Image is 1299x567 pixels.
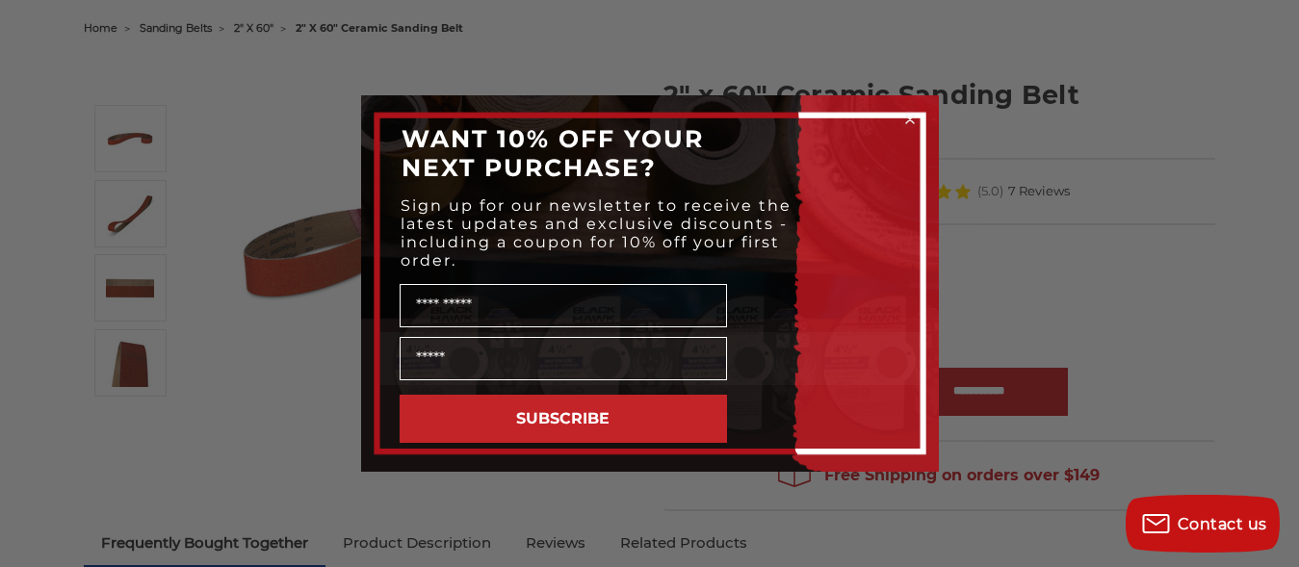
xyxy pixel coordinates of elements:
[1126,495,1280,553] button: Contact us
[401,196,792,270] span: Sign up for our newsletter to receive the latest updates and exclusive discounts - including a co...
[402,124,704,182] span: WANT 10% OFF YOUR NEXT PURCHASE?
[400,395,727,443] button: SUBSCRIBE
[1178,515,1267,533] span: Contact us
[400,337,727,380] input: Email
[900,110,920,129] button: Close dialog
